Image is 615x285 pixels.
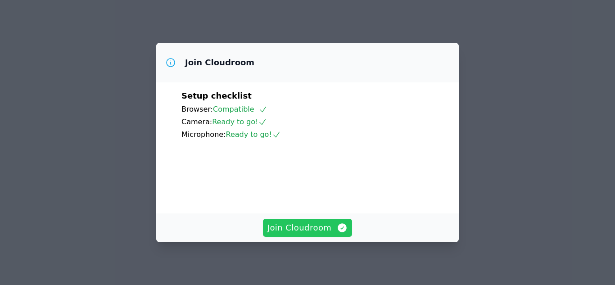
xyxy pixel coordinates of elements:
[263,219,353,237] button: Join Cloudroom
[212,118,267,126] span: Ready to go!
[267,222,348,234] span: Join Cloudroom
[226,130,281,139] span: Ready to go!
[185,57,254,68] h3: Join Cloudroom
[181,91,252,100] span: Setup checklist
[181,130,226,139] span: Microphone:
[181,118,212,126] span: Camera:
[181,105,213,113] span: Browser:
[213,105,267,113] span: Compatible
